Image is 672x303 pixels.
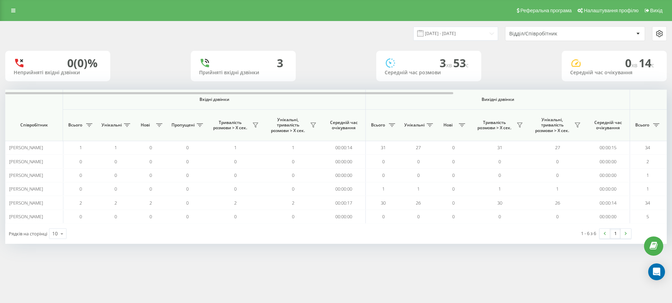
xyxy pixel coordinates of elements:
[292,200,294,206] span: 2
[417,172,420,178] span: 0
[591,120,624,131] span: Середній час очікування
[639,55,654,70] span: 14
[584,8,638,13] span: Налаштування профілю
[114,200,117,206] span: 2
[322,210,366,223] td: 00:00:00
[79,213,82,220] span: 0
[322,154,366,168] td: 00:00:00
[586,168,630,182] td: 00:00:00
[645,144,650,151] span: 34
[322,182,366,196] td: 00:00:00
[404,122,425,128] span: Унікальні
[631,61,639,69] span: хв
[79,200,82,206] span: 2
[646,158,649,165] span: 2
[586,154,630,168] td: 00:00:00
[149,158,152,165] span: 0
[9,230,47,237] span: Рядків на сторінці
[610,229,621,239] a: 1
[439,122,457,128] span: Нові
[114,186,117,192] span: 0
[114,158,117,165] span: 0
[446,61,453,69] span: хв
[440,55,453,70] span: 3
[466,61,469,69] span: c
[452,186,455,192] span: 0
[586,210,630,223] td: 00:00:00
[453,55,469,70] span: 53
[292,186,294,192] span: 0
[648,263,665,280] div: Open Intercom Messenger
[581,230,596,237] div: 1 - 6 з 6
[416,144,421,151] span: 27
[322,196,366,209] td: 00:00:17
[67,56,98,70] div: 0 (0)%
[382,186,385,192] span: 1
[136,122,154,128] span: Нові
[79,144,82,151] span: 1
[625,55,639,70] span: 0
[556,158,559,165] span: 0
[556,186,559,192] span: 1
[570,70,658,76] div: Середній час очікування
[382,97,614,102] span: Вихідні дзвінки
[555,200,560,206] span: 26
[149,200,152,206] span: 2
[9,186,43,192] span: [PERSON_NAME]
[452,200,455,206] span: 0
[645,200,650,206] span: 34
[171,122,195,128] span: Пропущені
[416,200,421,206] span: 26
[149,172,152,178] span: 0
[650,8,663,13] span: Вихід
[9,172,43,178] span: [PERSON_NAME]
[149,186,152,192] span: 0
[114,144,117,151] span: 1
[210,120,250,131] span: Тривалість розмови > Х сек.
[292,158,294,165] span: 0
[520,8,572,13] span: Реферальна програма
[11,122,57,128] span: Співробітник
[66,122,84,128] span: Всього
[322,168,366,182] td: 00:00:00
[452,158,455,165] span: 0
[382,158,385,165] span: 0
[9,144,43,151] span: [PERSON_NAME]
[586,196,630,209] td: 00:00:14
[9,158,43,165] span: [PERSON_NAME]
[497,144,502,151] span: 31
[327,120,360,131] span: Середній час очікування
[186,158,189,165] span: 0
[509,31,593,37] div: Відділ/Співробітник
[452,172,455,178] span: 0
[234,172,237,178] span: 0
[322,141,366,154] td: 00:00:14
[186,200,189,206] span: 0
[114,172,117,178] span: 0
[556,213,559,220] span: 0
[382,172,385,178] span: 0
[646,186,649,192] span: 1
[452,213,455,220] span: 0
[382,213,385,220] span: 0
[497,200,502,206] span: 30
[555,144,560,151] span: 27
[532,117,572,133] span: Унікальні, тривалість розмови > Х сек.
[292,213,294,220] span: 0
[633,122,651,128] span: Всього
[199,70,287,76] div: Прийняті вхідні дзвінки
[186,186,189,192] span: 0
[385,70,473,76] div: Середній час розмови
[114,213,117,220] span: 0
[474,120,514,131] span: Тривалість розмови > Х сек.
[79,186,82,192] span: 0
[417,213,420,220] span: 0
[268,117,308,133] span: Унікальні, тривалість розмови > Х сек.
[101,122,122,128] span: Унікальні
[234,213,237,220] span: 0
[186,172,189,178] span: 0
[646,213,649,220] span: 5
[186,213,189,220] span: 0
[9,213,43,220] span: [PERSON_NAME]
[556,172,559,178] span: 0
